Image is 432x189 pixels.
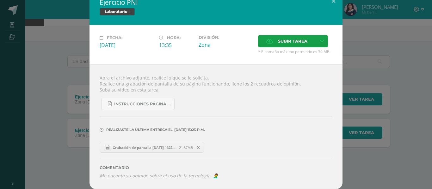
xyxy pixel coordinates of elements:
div: Zona [199,41,253,48]
div: 13:35 [159,42,194,49]
span: Instrucciones página Web.pdf [114,102,171,107]
span: Remover entrega [193,144,204,151]
span: Grabación de pantalla [DATE] 132226.mp4 [109,145,179,150]
label: División: [199,35,253,40]
span: Laboratorio I [100,8,135,15]
i: Me encanta su opinión sobre el uso de la tecnología. 🤦‍♂️ [100,173,218,179]
span: Subir tarea [278,35,307,47]
span: Fecha: [107,35,122,40]
span: 21.37MB [179,145,193,150]
span: Realizaste la última entrega el [106,127,173,132]
label: Comentario [100,165,332,170]
div: [DATE] [100,42,154,49]
a: Instrucciones página Web.pdf [101,98,175,110]
span: Hora: [167,35,181,40]
span: * El tamaño máximo permitido es 50 MB [258,49,332,54]
a: Grabación de pantalla [DATE] 132226.mp4 21.37MB [100,142,204,153]
div: Abra el archivo adjunto, realice lo que se le solicita. Realice una grabación de pantalla de su p... [89,64,343,189]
